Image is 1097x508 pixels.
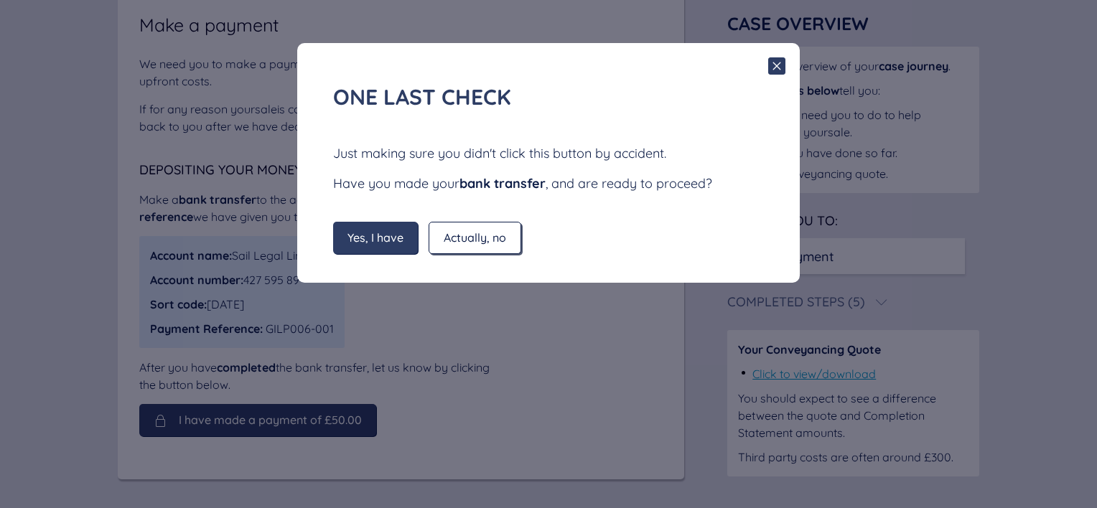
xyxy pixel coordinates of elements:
span: Actually, no [444,231,506,244]
span: bank transfer [459,175,546,192]
span: One last check [333,83,511,110]
span: Yes, I have [347,231,403,244]
div: Have you made your , and are ready to proceed? [333,174,764,193]
div: Just making sure you didn't click this button by accident. [333,144,764,163]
